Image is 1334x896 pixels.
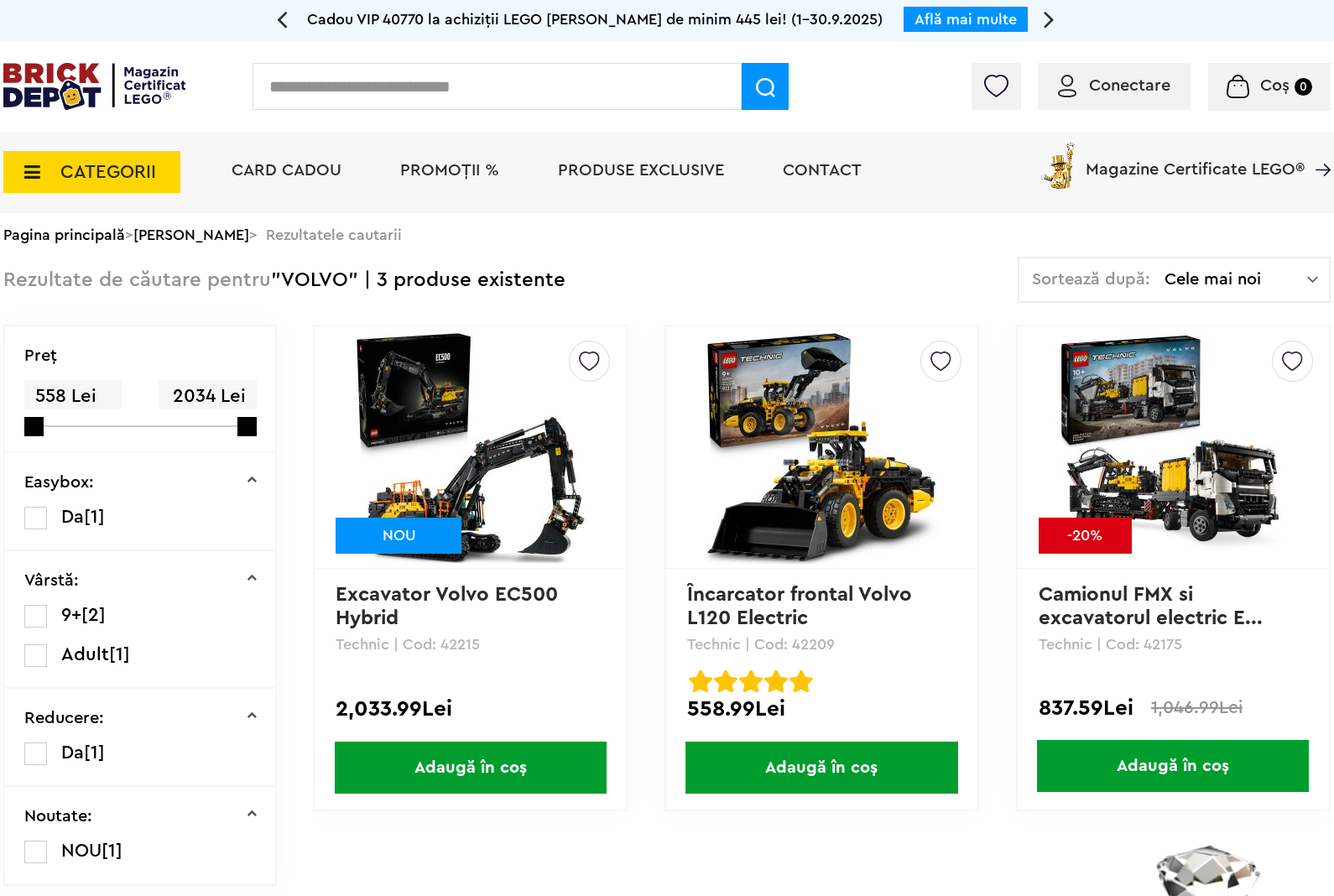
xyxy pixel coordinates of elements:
[61,743,84,762] span: Da
[24,474,94,491] p: Easybox:
[687,698,956,720] div: 558.99Lei
[714,669,737,693] img: Evaluare cu stele
[1039,585,1263,628] a: Camionul FMX si excavatorul electric E...
[102,841,122,860] span: [1]
[704,330,939,565] img: Încarcator frontal Volvo L120 Electric
[739,669,763,693] img: Evaluare cu stele
[1037,740,1309,792] span: Adaugă în coș
[915,12,1017,27] a: Află mai multe
[1295,78,1312,96] small: 0
[789,669,813,693] img: Evaluare cu stele
[84,743,105,762] span: [1]
[400,162,499,179] a: PROMOȚII %
[84,508,105,526] span: [1]
[24,380,122,413] span: 558 Lei
[1260,77,1290,94] span: Coș
[1032,271,1150,288] span: Sortează după:
[3,257,565,305] div: "VOLVO" | 3 produse existente
[1018,740,1329,792] a: Adaugă în coș
[336,637,605,652] p: Technic | Cod: 42215
[232,162,341,179] a: Card Cadou
[24,572,79,589] p: Vârstă:
[1165,271,1307,288] span: Cele mai noi
[336,698,605,720] div: 2,033.99Lei
[685,742,957,794] span: Adaugă în coș
[335,742,607,794] span: Adaugă în coș
[159,380,256,413] span: 2034 Lei
[1086,139,1305,178] span: Magazine Certificate LEGO®
[666,742,977,794] a: Adaugă în coș
[61,606,81,624] span: 9+
[3,213,1331,257] div: > > Rezultatele cautarii
[687,585,918,628] a: Încarcator frontal Volvo L120 Electric
[24,808,92,825] p: Noutate:
[336,518,461,554] div: NOU
[783,162,862,179] a: Contact
[3,270,271,290] span: Rezultate de căutare pentru
[353,330,588,565] img: Excavator Volvo EC500 Hybrid
[3,227,125,242] a: Pagina principală
[689,669,712,693] img: Evaluare cu stele
[1055,330,1290,565] img: Camionul FMX si excavatorul electric EC230 de la Volvo
[1039,637,1308,652] p: Technic | Cod: 42175
[558,162,724,179] a: Produse exclusive
[60,163,156,181] span: CATEGORII
[81,606,106,624] span: [2]
[315,742,626,794] a: Adaugă în coș
[24,710,104,727] p: Reducere:
[61,645,109,664] span: Adult
[1151,699,1243,716] span: 1,046.99Lei
[687,637,956,652] p: Technic | Cod: 42209
[133,227,249,242] a: [PERSON_NAME]
[1039,698,1133,718] span: 837.59Lei
[1039,518,1132,554] div: -20%
[61,508,84,526] span: Da
[1089,77,1170,94] span: Conectare
[24,347,57,364] p: Preţ
[61,841,102,860] span: NOU
[336,585,564,628] a: Excavator Volvo EC500 Hybrid
[1058,77,1170,94] a: Conectare
[307,12,883,27] span: Cadou VIP 40770 la achiziții LEGO [PERSON_NAME] de minim 445 lei! (1-30.9.2025)
[1305,139,1331,156] a: Magazine Certificate LEGO®
[109,645,130,664] span: [1]
[764,669,788,693] img: Evaluare cu stele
